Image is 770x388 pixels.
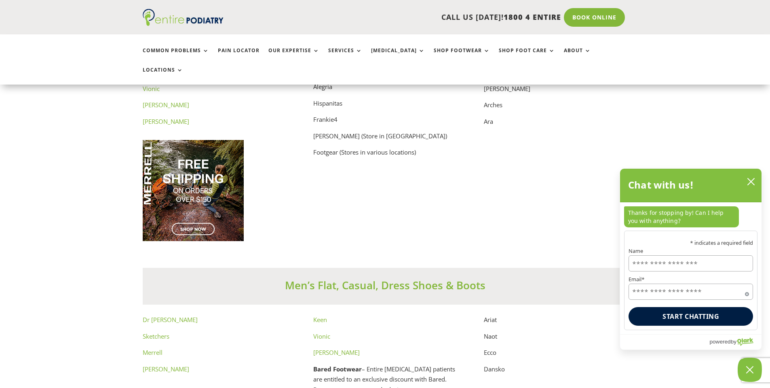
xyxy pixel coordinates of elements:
span: 1800 4 ENTIRE [504,12,561,22]
input: Email [629,284,753,300]
p: * indicates a required field [629,240,753,246]
a: Merrell [143,348,162,356]
a: Vionic [313,332,330,340]
p: Ara [484,117,628,127]
a: About [564,48,591,65]
a: Shop Foot Care [499,48,555,65]
a: [MEDICAL_DATA] [371,48,425,65]
strong: Bared Footwear [313,365,362,373]
span: Required field [745,290,749,295]
input: Name [629,256,753,272]
a: Shop Footwear [434,48,490,65]
button: Close Chatbox [738,358,762,382]
p: Ecco [484,348,628,364]
a: [PERSON_NAME] [313,348,360,356]
label: Name [629,249,753,254]
div: chat [620,202,762,231]
a: Services [328,48,362,65]
p: CALL US [DATE]! [255,12,561,23]
p: Footgear (Stores in various locations) [313,147,457,158]
button: close chatbox [745,176,757,188]
p: Thanks for stopping by! Can I help you with anything? [624,206,739,227]
a: Common Problems [143,48,209,65]
img: logo (1) [143,9,224,26]
p: Alegria [313,82,457,98]
a: Pain Locator [218,48,259,65]
div: olark chatbox [620,168,762,350]
a: Our Expertise [268,48,319,65]
a: Vionic [143,85,160,93]
a: Keen [313,316,327,324]
p: Arches [484,100,628,117]
a: Locations [143,67,183,85]
p: Ariat [484,315,628,331]
p: [PERSON_NAME] (Store in [GEOGRAPHIC_DATA]) [313,131,457,148]
a: [PERSON_NAME] [143,117,189,125]
a: Book Online [564,8,625,27]
p: Dansko [484,364,628,375]
p: Hispanitas [313,98,457,115]
a: [PERSON_NAME] [143,365,189,373]
p: Frankie4 [313,114,457,131]
span: powered [709,337,730,347]
h3: Men’s Flat, Casual, Dress Shoes & Boots [143,278,628,297]
a: Dr [PERSON_NAME] [143,316,198,324]
p: [PERSON_NAME] [484,84,628,100]
button: Start chatting [629,307,753,326]
span: by [731,337,736,347]
p: Naot [484,331,628,348]
label: Email* [629,277,753,282]
a: Sketchers [143,332,169,340]
a: Entire Podiatry [143,19,224,28]
a: Powered by Olark [709,335,762,350]
a: [PERSON_NAME] [143,101,189,109]
h2: Chat with us! [628,177,694,193]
